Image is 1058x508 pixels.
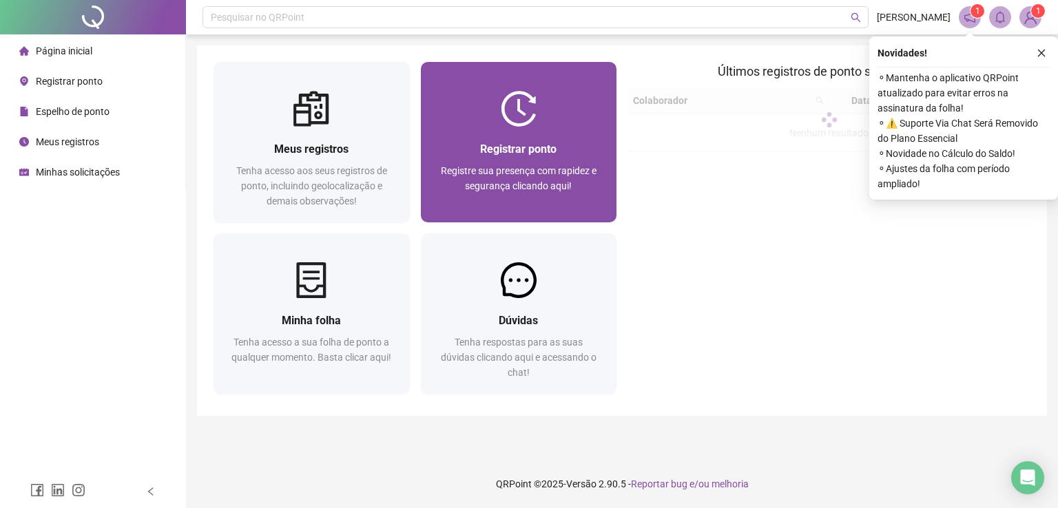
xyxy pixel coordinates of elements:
span: Novidades ! [878,45,927,61]
span: 1 [1036,6,1041,16]
span: ⚬ Novidade no Cálculo do Saldo! [878,146,1050,161]
a: Registrar pontoRegistre sua presença com rapidez e segurança clicando aqui! [421,62,617,222]
span: home [19,46,29,56]
span: ⚬ Ajustes da folha com período ampliado! [878,161,1050,191]
span: clock-circle [19,137,29,147]
span: search [851,12,861,23]
span: Versão [566,478,597,489]
sup: 1 [971,4,984,18]
span: Registre sua presença com rapidez e segurança clicando aqui! [441,165,597,191]
span: Página inicial [36,45,92,56]
div: Open Intercom Messenger [1011,461,1044,494]
span: instagram [72,483,85,497]
span: Minha folha [282,314,341,327]
span: environment [19,76,29,86]
span: Tenha respostas para as suas dúvidas clicando aqui e acessando o chat! [441,337,597,378]
span: facebook [30,483,44,497]
span: [PERSON_NAME] [877,10,951,25]
sup: Atualize o seu contato no menu Meus Dados [1031,4,1045,18]
span: Dúvidas [499,314,538,327]
span: Últimos registros de ponto sincronizados [718,64,940,78]
span: Minhas solicitações [36,167,120,178]
span: 1 [975,6,980,16]
a: Meus registrosTenha acesso aos seus registros de ponto, incluindo geolocalização e demais observa... [214,62,410,222]
span: notification [964,11,976,23]
span: file [19,107,29,116]
span: Registrar ponto [36,76,103,87]
span: ⚬ ⚠️ Suporte Via Chat Será Removido do Plano Essencial [878,116,1050,146]
span: Tenha acesso a sua folha de ponto a qualquer momento. Basta clicar aqui! [231,337,391,363]
a: Minha folhaTenha acesso a sua folha de ponto a qualquer momento. Basta clicar aqui! [214,233,410,394]
span: linkedin [51,483,65,497]
span: Registrar ponto [480,142,557,156]
span: Meus registros [36,136,99,147]
span: Espelho de ponto [36,106,110,117]
span: schedule [19,167,29,177]
span: Meus registros [274,142,349,156]
img: 84419 [1020,7,1041,28]
span: close [1037,48,1046,58]
a: DúvidasTenha respostas para as suas dúvidas clicando aqui e acessando o chat! [421,233,617,394]
span: bell [994,11,1006,23]
span: Reportar bug e/ou melhoria [631,478,749,489]
footer: QRPoint © 2025 - 2.90.5 - [186,460,1058,508]
span: Tenha acesso aos seus registros de ponto, incluindo geolocalização e demais observações! [236,165,387,207]
span: left [146,487,156,496]
span: ⚬ Mantenha o aplicativo QRPoint atualizado para evitar erros na assinatura da folha! [878,70,1050,116]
